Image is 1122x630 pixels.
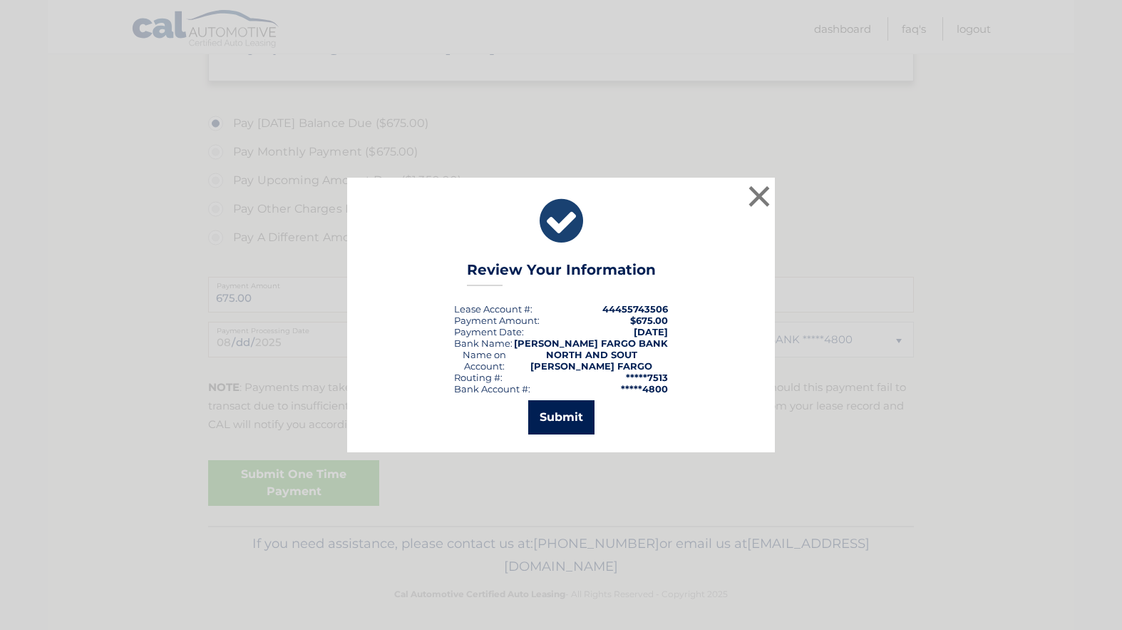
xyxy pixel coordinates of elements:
div: Name on Account: [454,349,515,372]
button: × [745,182,773,210]
button: Submit [528,400,595,435]
span: $675.00 [630,315,668,326]
div: Bank Name: [454,337,513,349]
div: : [454,326,524,337]
h3: Review Your Information [467,261,656,286]
span: [DATE] [634,326,668,337]
div: Lease Account #: [454,303,532,315]
div: Routing #: [454,372,503,383]
strong: [PERSON_NAME] FARGO BANK [514,337,668,349]
span: Payment Date [454,326,522,337]
div: Bank Account #: [454,383,530,395]
strong: 44455743506 [602,303,668,315]
div: Payment Amount: [454,315,540,326]
strong: NORTH AND SOUT [PERSON_NAME] FARGO [530,349,652,372]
